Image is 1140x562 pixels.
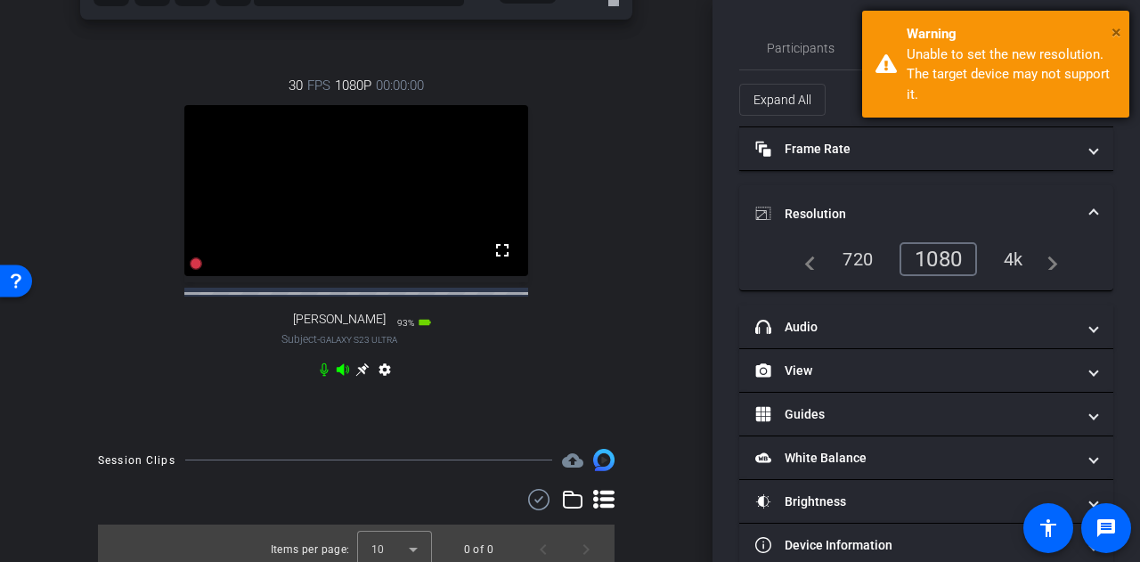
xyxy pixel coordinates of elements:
[739,393,1113,436] mat-expansion-panel-header: Guides
[281,331,397,347] span: Subject
[1038,517,1059,539] mat-icon: accessibility
[289,76,303,95] span: 30
[755,140,1076,159] mat-panel-title: Frame Rate
[1037,248,1058,270] mat-icon: navigate_next
[990,244,1037,274] div: 4k
[562,450,583,471] span: Destinations for your clips
[397,318,414,328] span: 93%
[562,450,583,471] mat-icon: cloud_upload
[907,24,1116,45] div: Warning
[1111,21,1121,43] span: ×
[739,305,1113,348] mat-expansion-panel-header: Audio
[900,242,977,276] div: 1080
[320,335,397,345] span: Galaxy S23 Ultra
[317,333,320,346] span: -
[753,83,811,117] span: Expand All
[376,76,424,95] span: 00:00:00
[755,205,1076,224] mat-panel-title: Resolution
[739,127,1113,170] mat-expansion-panel-header: Frame Rate
[767,42,835,54] span: Participants
[829,244,886,274] div: 720
[739,242,1113,290] div: Resolution
[271,541,350,558] div: Items per page:
[418,315,432,330] mat-icon: battery_std
[755,493,1076,511] mat-panel-title: Brightness
[307,76,330,95] span: FPS
[739,84,826,116] button: Expand All
[1095,517,1117,539] mat-icon: message
[794,248,816,270] mat-icon: navigate_before
[492,240,513,261] mat-icon: fullscreen
[593,449,615,470] img: Session clips
[739,349,1113,392] mat-expansion-panel-header: View
[755,362,1076,380] mat-panel-title: View
[739,436,1113,479] mat-expansion-panel-header: White Balance
[293,312,386,327] span: [PERSON_NAME]
[98,452,175,469] div: Session Clips
[755,536,1076,555] mat-panel-title: Device Information
[464,541,493,558] div: 0 of 0
[335,76,371,95] span: 1080P
[755,318,1076,337] mat-panel-title: Audio
[1111,19,1121,45] button: Close
[907,45,1116,105] div: Unable to set the new resolution. The target device may not support it.
[755,405,1076,424] mat-panel-title: Guides
[739,185,1113,242] mat-expansion-panel-header: Resolution
[374,362,395,384] mat-icon: settings
[755,449,1076,468] mat-panel-title: White Balance
[739,480,1113,523] mat-expansion-panel-header: Brightness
